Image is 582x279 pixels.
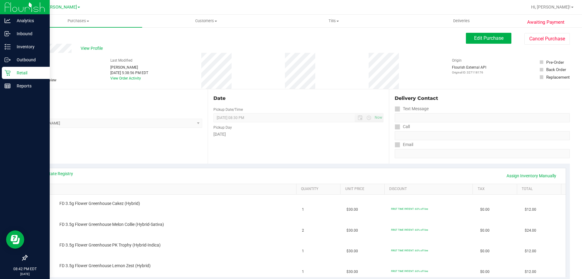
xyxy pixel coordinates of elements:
div: [DATE] [213,131,383,138]
p: 08:42 PM EDT [3,266,47,272]
span: 1 [302,207,304,213]
a: Deliveries [398,15,525,27]
inline-svg: Reports [5,83,11,89]
a: Quantity [301,187,338,192]
a: SKU [36,187,294,192]
span: $30.00 [346,269,358,275]
label: Origin [452,58,462,63]
p: Reports [11,82,47,90]
p: [DATE] [3,272,47,276]
button: Cancel Purchase [524,33,570,45]
inline-svg: Retail [5,70,11,76]
span: $12.00 [525,248,536,254]
span: View Profile [81,45,105,52]
a: Discount [389,187,470,192]
span: Awaiting Payment [527,19,564,26]
span: Tills [270,18,397,24]
a: Total [522,187,559,192]
a: Tax [478,187,515,192]
span: Deliveries [445,18,478,24]
iframe: Resource center [6,230,24,249]
div: [DATE] 5:38:56 PM EDT [110,70,148,76]
span: FIRST TIME PATIENT: 60% off line [391,249,428,252]
a: Purchases [15,15,142,27]
p: Analytics [11,17,47,24]
input: Format: (999) 999-9999 [395,131,570,140]
inline-svg: Inbound [5,31,11,37]
span: Purchases [15,18,142,24]
input: Format: (999) 999-9999 [395,113,570,122]
span: FD 3.5g Flower Greenhouse Melon Collie (Hybrid-Sativa) [59,222,164,227]
span: [PERSON_NAME] [44,5,77,10]
span: $12.00 [525,207,536,213]
span: Edit Purchase [474,35,503,41]
span: $0.00 [480,228,490,233]
span: Customers [142,18,269,24]
span: Hi, [PERSON_NAME]! [531,5,570,9]
div: Replacement [546,74,570,80]
div: [PERSON_NAME] [110,65,148,70]
p: Retail [11,69,47,77]
inline-svg: Inventory [5,44,11,50]
span: FIRST TIME PATIENT: 60% off line [391,228,428,231]
span: 1 [302,248,304,254]
span: $0.00 [480,269,490,275]
span: $12.00 [525,269,536,275]
p: Inventory [11,43,47,50]
p: Original ID: 327118176 [452,70,486,75]
p: Inbound [11,30,47,37]
div: Location [27,95,202,102]
label: Pickup Day [213,125,232,130]
span: FIRST TIME PATIENT: 60% off line [391,270,428,273]
span: FD 3.5g Flower Greenhouse Lemon Zest (Hybrid) [59,263,151,269]
a: Unit Price [345,187,382,192]
span: $0.00 [480,248,490,254]
div: Flourish External API [452,65,486,75]
inline-svg: Outbound [5,57,11,63]
span: $30.00 [346,248,358,254]
span: FD 3.5g Flower Greenhouse PK Trophy (Hybrid-Indica) [59,242,161,248]
label: Text Message [395,104,429,113]
span: 2 [302,228,304,233]
span: 1 [302,269,304,275]
span: $30.00 [346,207,358,213]
label: Pickup Date/Time [213,107,243,112]
p: Outbound [11,56,47,63]
button: Edit Purchase [466,33,511,44]
div: Delivery Contact [395,95,570,102]
a: View State Registry [37,171,73,177]
span: $0.00 [480,207,490,213]
a: View Order Activity [110,76,141,80]
span: $30.00 [346,228,358,233]
a: Tills [270,15,397,27]
span: $24.00 [525,228,536,233]
span: FIRST TIME PATIENT: 60% off line [391,207,428,210]
inline-svg: Analytics [5,18,11,24]
div: Pre-Order [546,59,564,65]
label: Last Modified [110,58,132,63]
a: Customers [142,15,270,27]
div: Back Order [546,66,566,73]
a: Assign Inventory Manually [503,171,560,181]
span: FD 3.5g Flower Greenhouse Cakez (Hybrid) [59,201,140,206]
label: Email [395,140,413,149]
div: Date [213,95,383,102]
label: Call [395,122,410,131]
